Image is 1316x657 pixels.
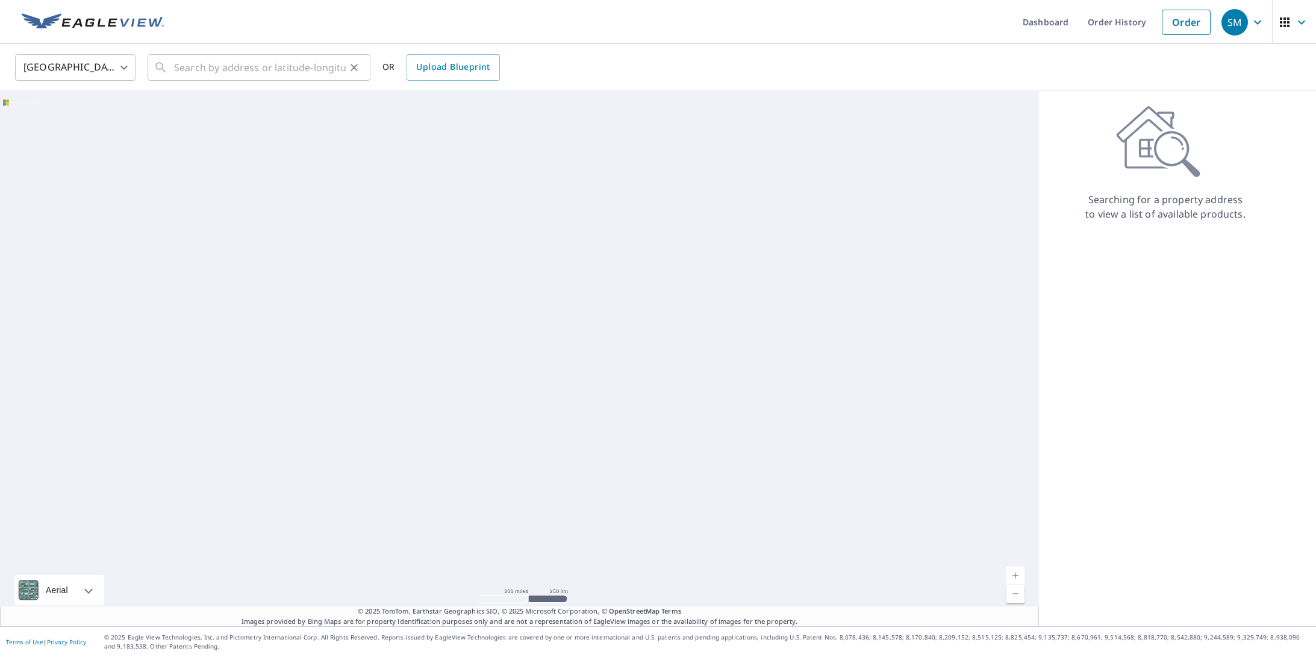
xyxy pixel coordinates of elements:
div: SM [1221,9,1248,36]
p: © 2025 Eagle View Technologies, Inc. and Pictometry International Corp. All Rights Reserved. Repo... [104,633,1310,651]
a: Current Level 5, Zoom Out [1006,585,1024,603]
div: Aerial [42,575,72,605]
div: Aerial [14,575,104,605]
a: Terms of Use [6,638,43,646]
input: Search by address or latitude-longitude [174,51,346,84]
a: OpenStreetMap [609,606,660,615]
a: Terms [661,606,681,615]
div: OR [382,54,500,81]
a: Privacy Policy [47,638,86,646]
p: | [6,638,86,646]
a: Upload Blueprint [407,54,499,81]
span: Upload Blueprint [416,60,490,75]
a: Current Level 5, Zoom In [1006,567,1024,585]
span: © 2025 TomTom, Earthstar Geographics SIO, © 2025 Microsoft Corporation, © [358,606,681,617]
div: [GEOGRAPHIC_DATA] [15,51,136,84]
a: Order [1162,10,1211,35]
button: Clear [346,59,363,76]
img: EV Logo [22,13,164,31]
p: Searching for a property address to view a list of available products. [1085,192,1246,221]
